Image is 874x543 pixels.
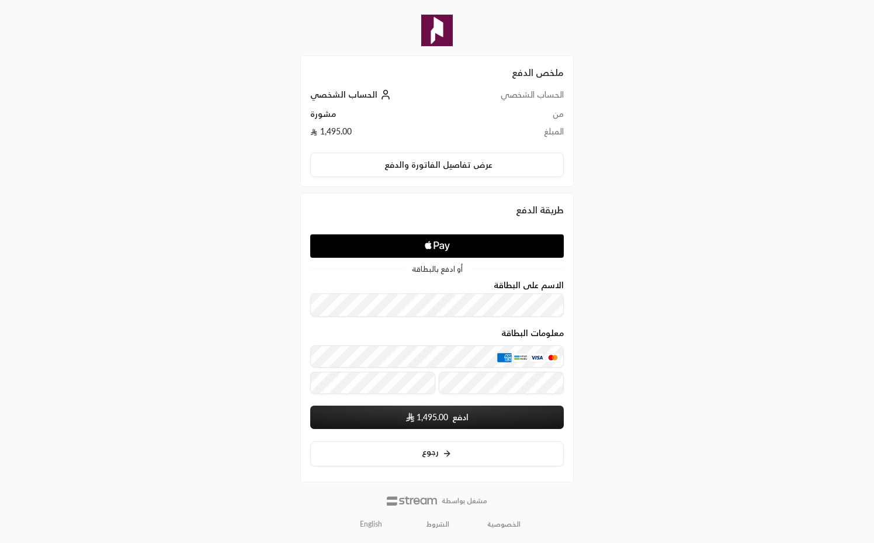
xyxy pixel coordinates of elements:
img: MADA [514,352,528,362]
a: الحساب الشخصي [310,89,394,99]
div: طريقة الدفع [310,203,564,217]
input: رمز التحقق CVC [439,372,564,394]
td: مشورة [310,108,455,126]
p: مشغل بواسطة [442,496,487,506]
img: Company Logo [421,15,453,46]
a: الشروط [426,520,449,529]
a: الخصوصية [487,520,521,529]
span: الحساب الشخصي [310,89,377,99]
input: تاريخ الانتهاء [310,372,435,394]
div: الاسم على البطاقة [310,281,564,317]
label: الاسم على البطاقة [494,281,564,290]
span: 1,495.00 [417,411,448,423]
img: AMEX [497,352,511,362]
td: الحساب الشخصي [455,89,564,108]
img: MasterCard [546,352,560,362]
span: رجوع [422,447,439,456]
input: بطاقة ائتمانية [310,345,564,368]
button: رجوع [310,441,564,466]
img: Visa [530,352,544,362]
a: English [353,515,389,534]
span: أو ادفع بالبطاقة [412,265,463,273]
button: عرض تفاصيل الفاتورة والدفع [310,153,564,177]
h2: ملخص الدفع [310,65,564,79]
img: SAR [406,413,414,422]
legend: معلومات البطاقة [501,328,564,338]
button: ادفع SAR1,495.00 [310,406,564,429]
td: المبلغ [455,126,564,143]
td: 1,495.00 [310,126,455,143]
div: معلومات البطاقة [310,328,564,398]
td: من [455,108,564,126]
